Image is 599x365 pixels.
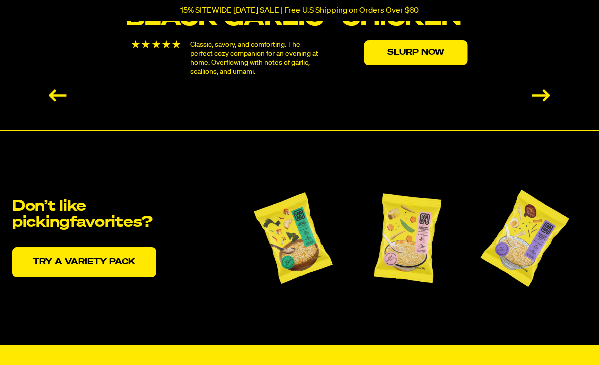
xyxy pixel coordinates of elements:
[368,183,447,293] img: immi Creamy Chicken
[180,6,419,15] p: 15% SITEWIDE [DATE] SALE | Free U.S Shipping on Orders Over $60
[477,183,572,293] img: immi Roasted Pork Tonkotsu
[532,89,550,102] div: Next slide
[49,89,67,102] div: Previous slide
[364,40,468,65] a: Slurp Now
[12,247,156,277] a: Try a variety pack
[190,40,322,76] p: Classic, savory, and comforting. The perfect cozy companion for an evening at home. Overflowing w...
[248,181,338,291] img: immi Spicy Red Miso
[12,199,173,231] h2: Don’t like picking favorites?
